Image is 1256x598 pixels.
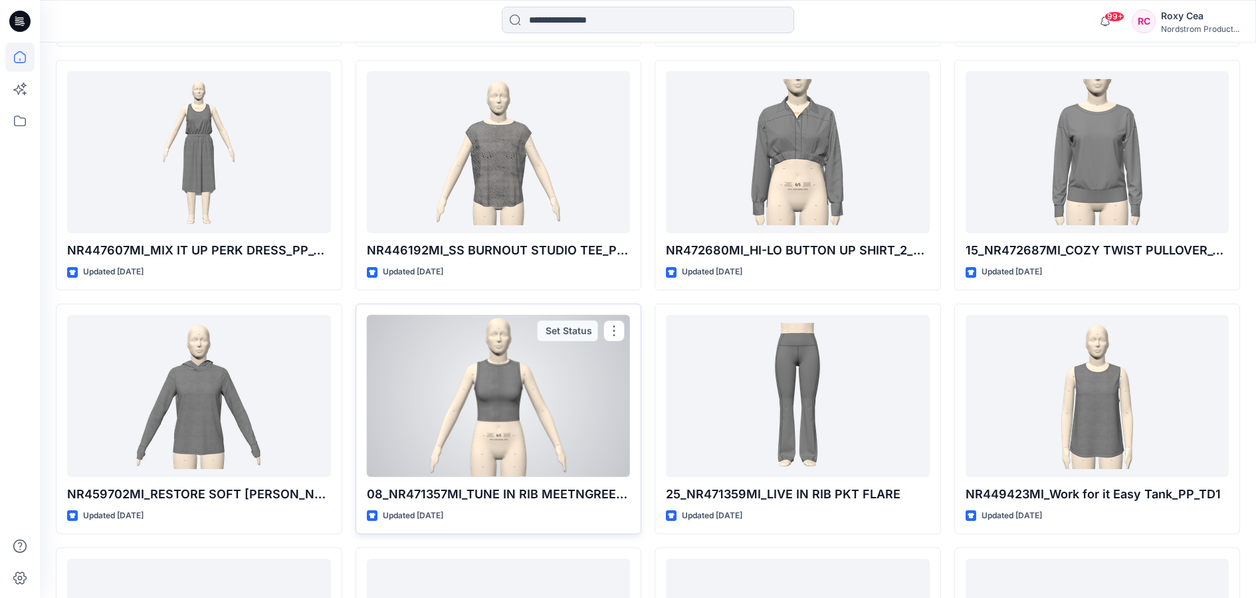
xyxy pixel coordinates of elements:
p: Updated [DATE] [83,265,144,279]
a: 25_NR471359MI_LIVE IN RIB PKT FLARE [666,315,930,477]
p: NR459702MI_RESTORE SOFT [PERSON_NAME] HOODIE_PP_TD1 [67,485,331,504]
p: Updated [DATE] [383,265,443,279]
div: Nordstrom Product... [1161,24,1239,34]
p: NR472680MI_HI-LO BUTTON UP SHIRT_2_ECLAT [666,241,930,260]
a: 15_NR472687MI_COZY TWIST PULLOVER_3_ECLAT [966,71,1229,233]
a: NR459702MI_RESTORE SOFT ANNA HOODIE_PP_TD1 [67,315,331,477]
a: NR472680MI_HI-LO BUTTON UP SHIRT_2_ECLAT [666,71,930,233]
p: Updated [DATE] [982,265,1042,279]
p: NR447607MI_MIX IT UP PERK DRESS_PP_TD1 [67,241,331,260]
div: Roxy Cea [1161,8,1239,24]
p: 15_NR472687MI_COZY TWIST PULLOVER_3_ECLAT [966,241,1229,260]
span: 99+ [1104,11,1124,22]
div: RC [1132,9,1156,33]
a: NR449423MI_Work for it Easy Tank_PP_TD1 [966,315,1229,477]
p: Updated [DATE] [383,509,443,523]
p: NR446192MI_SS BURNOUT STUDIO TEE_PP_TD1 [367,241,631,260]
p: Updated [DATE] [682,509,742,523]
a: NR447607MI_MIX IT UP PERK DRESS_PP_TD1 [67,71,331,233]
p: 25_NR471359MI_LIVE IN RIB PKT FLARE [666,485,930,504]
a: 08_NR471357MI_TUNE IN RIB MEETNGREET TANK_ECLAT [367,315,631,477]
p: Updated [DATE] [982,509,1042,523]
p: Updated [DATE] [83,509,144,523]
p: Updated [DATE] [682,265,742,279]
a: NR446192MI_SS BURNOUT STUDIO TEE_PP_TD1 [367,71,631,233]
p: 08_NR471357MI_TUNE IN RIB MEETNGREET TANK_ECLAT [367,485,631,504]
p: NR449423MI_Work for it Easy Tank_PP_TD1 [966,485,1229,504]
